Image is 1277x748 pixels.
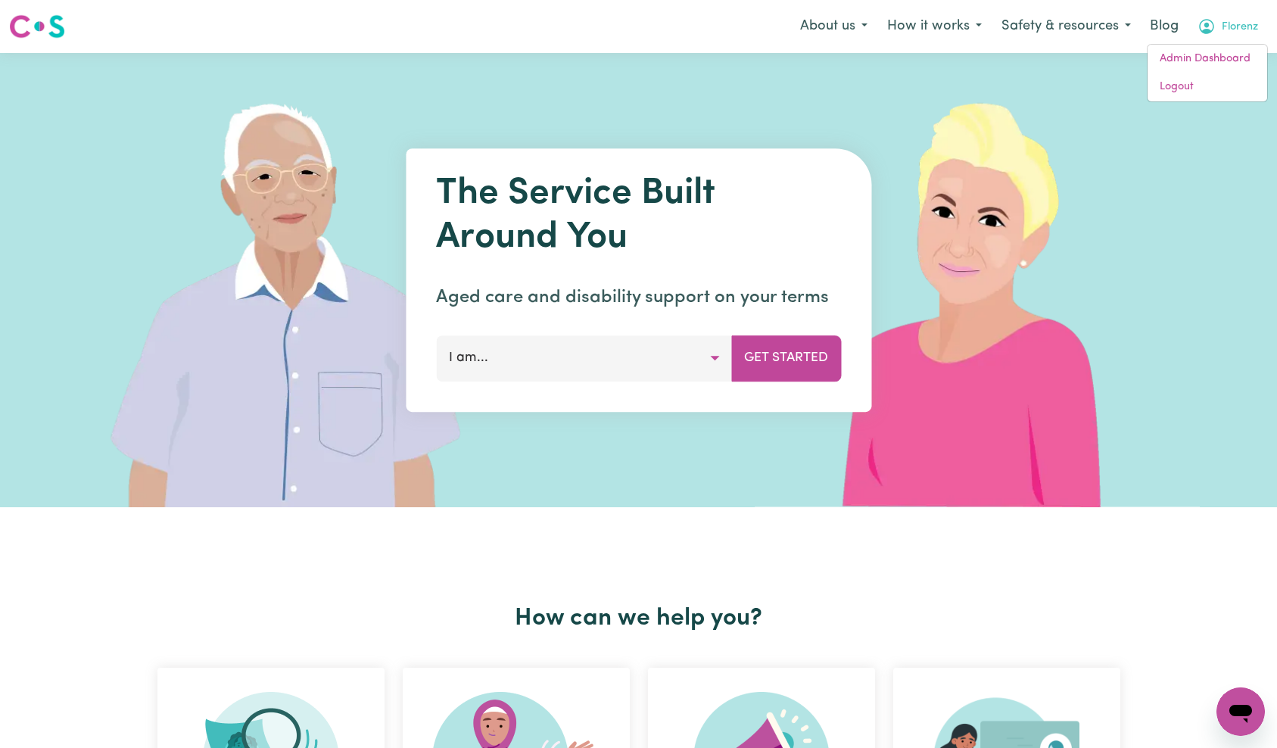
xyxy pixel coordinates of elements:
[731,335,841,381] button: Get Started
[148,604,1129,633] h2: How can we help you?
[436,335,732,381] button: I am...
[1148,45,1267,73] a: Admin Dashboard
[436,173,841,260] h1: The Service Built Around You
[436,284,841,311] p: Aged care and disability support on your terms
[1148,73,1267,101] a: Logout
[992,11,1141,42] button: Safety & resources
[877,11,992,42] button: How it works
[1141,10,1188,43] a: Blog
[1147,44,1268,102] div: My Account
[9,13,65,40] img: Careseekers logo
[9,9,65,44] a: Careseekers logo
[1222,19,1258,36] span: Florenz
[1216,687,1265,736] iframe: Button to launch messaging window
[790,11,877,42] button: About us
[1188,11,1268,42] button: My Account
